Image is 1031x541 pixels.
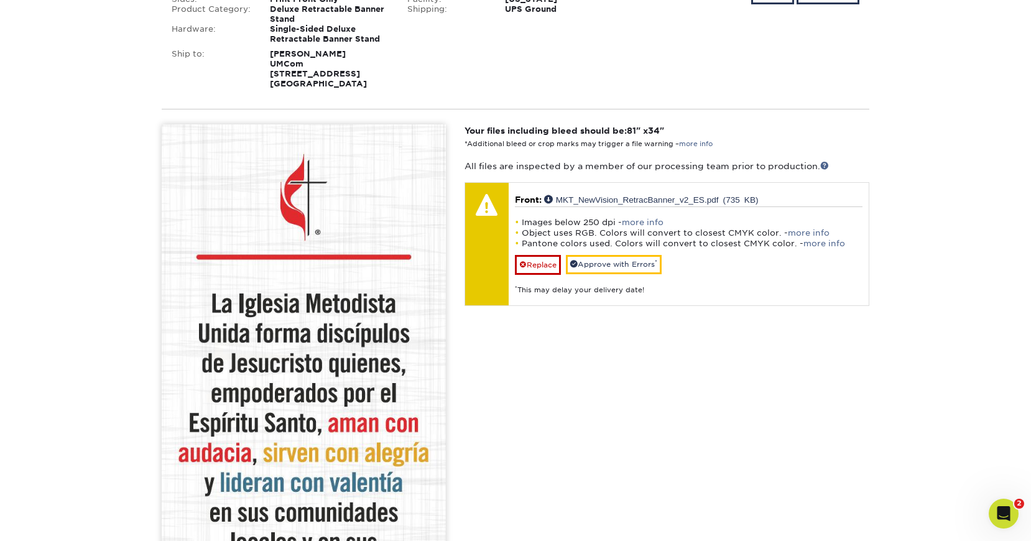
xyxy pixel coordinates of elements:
[544,195,759,203] a: MKT_NewVision_RetracBanner_v2_ES.pdf (735 KB)
[261,4,398,24] div: Deluxe Retractable Banner Stand
[515,195,542,205] span: Front:
[515,255,561,275] a: Replace
[162,24,261,44] div: Hardware:
[803,239,845,248] a: more info
[515,238,862,249] li: Pantone colors used. Colors will convert to closest CMYK color. -
[648,126,660,136] span: 34
[270,49,367,88] strong: [PERSON_NAME] UMCom [STREET_ADDRESS] [GEOGRAPHIC_DATA]
[679,140,713,148] a: more info
[465,126,664,136] strong: Your files including bleed should be: " x "
[3,503,106,537] iframe: Google Customer Reviews
[515,228,862,238] li: Object uses RGB. Colors will convert to closest CMYK color. -
[788,228,830,238] a: more info
[566,255,662,274] a: Approve with Errors*
[398,4,496,14] div: Shipping:
[515,217,862,228] li: Images below 250 dpi -
[622,218,663,227] a: more info
[162,49,261,89] div: Ship to:
[496,4,633,14] div: UPS Ground
[627,126,636,136] span: 81
[261,24,398,44] div: Single-Sided Deluxe Retractable Banner Stand
[989,499,1019,529] iframe: Intercom live chat
[465,160,869,172] p: All files are inspected by a member of our processing team prior to production.
[465,140,713,148] small: *Additional bleed or crop marks may trigger a file warning –
[162,4,261,24] div: Product Category:
[1014,499,1024,509] span: 2
[515,275,862,295] div: This may delay your delivery date!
